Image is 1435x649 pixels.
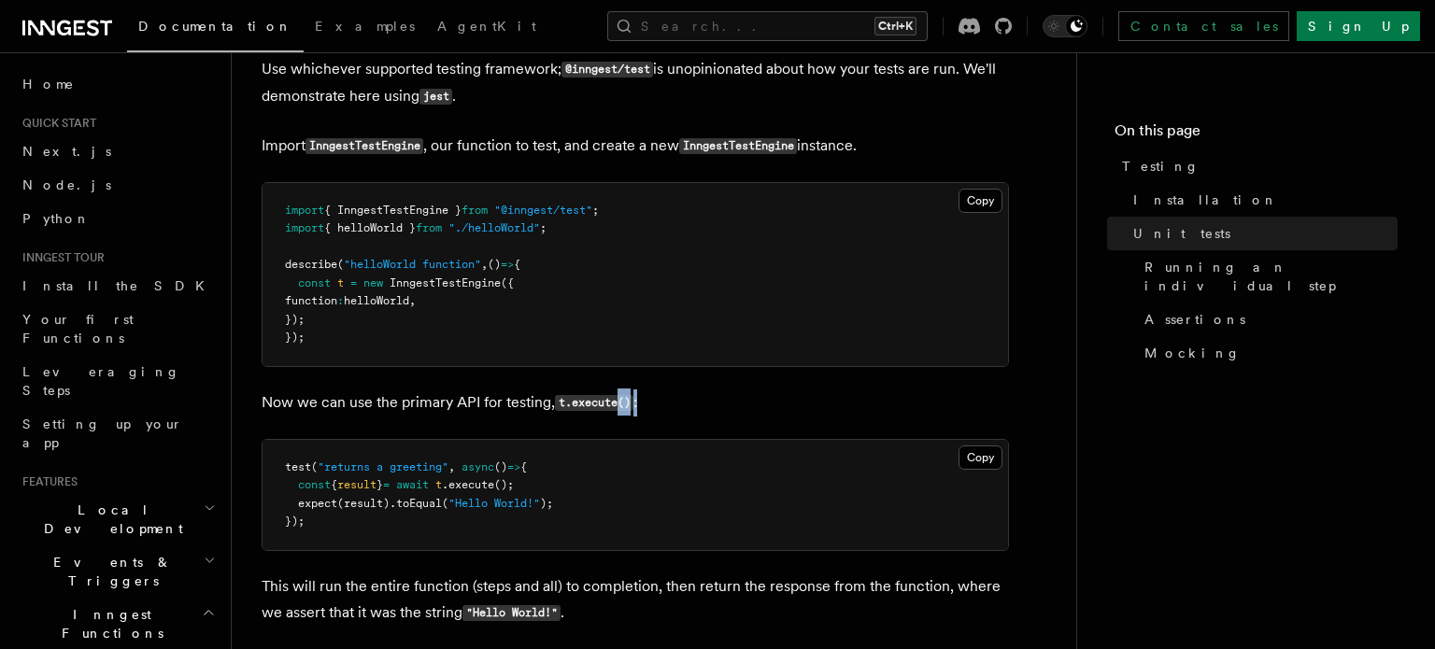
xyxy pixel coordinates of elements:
[1122,157,1200,176] span: Testing
[344,258,481,271] span: "helloWorld function"
[507,460,520,473] span: =>
[15,501,204,538] span: Local Development
[520,460,527,473] span: {
[22,312,134,346] span: Your first Functions
[15,493,220,545] button: Local Development
[285,515,305,528] span: });
[15,553,204,590] span: Events & Triggers
[15,605,202,642] span: Inngest Functions
[540,497,553,510] span: );
[419,89,452,105] code: jest
[959,189,1002,213] button: Copy
[377,478,383,491] span: }
[15,202,220,235] a: Python
[607,11,928,41] button: Search...Ctrl+K
[22,416,183,450] span: Setting up your app
[15,545,220,598] button: Events & Triggers
[363,276,383,289] span: new
[337,258,344,271] span: (
[22,278,216,293] span: Install the SDK
[1137,303,1398,336] a: Assertions
[15,407,220,459] a: Setting up your app
[285,258,337,271] span: describe
[285,221,324,234] span: import
[540,221,547,234] span: ;
[1137,250,1398,303] a: Running an individual step
[22,177,111,192] span: Node.js
[494,460,507,473] span: ()
[437,19,536,34] span: AgentKit
[298,497,337,510] span: expect
[15,116,96,131] span: Quick start
[514,258,520,271] span: {
[285,313,305,326] span: });
[337,497,390,510] span: (result)
[494,204,592,217] span: "@inngest/test"
[442,497,448,510] span: (
[409,294,416,307] span: ,
[1118,11,1289,41] a: Contact sales
[383,478,390,491] span: =
[138,19,292,34] span: Documentation
[337,478,377,491] span: result
[679,138,797,154] code: InngestTestEngine
[501,258,514,271] span: =>
[448,460,455,473] span: ,
[874,17,916,35] kbd: Ctrl+K
[1115,120,1398,149] h4: On this page
[416,221,442,234] span: from
[262,56,1009,110] p: Use whichever supported testing framework; is unopinionated about how your tests are run. We'll d...
[555,395,633,411] code: t.execute()
[337,294,344,307] span: :
[285,204,324,217] span: import
[127,6,304,52] a: Documentation
[22,364,180,398] span: Leveraging Steps
[448,221,540,234] span: "./helloWorld"
[285,460,311,473] span: test
[959,445,1002,470] button: Copy
[311,460,318,473] span: (
[390,497,442,510] span: .toEqual
[337,276,344,289] span: t
[488,258,501,271] span: ()
[15,168,220,202] a: Node.js
[396,478,429,491] span: await
[298,276,331,289] span: const
[331,478,337,491] span: {
[442,478,494,491] span: .execute
[350,276,357,289] span: =
[15,355,220,407] a: Leveraging Steps
[561,62,653,78] code: @inngest/test
[1126,183,1398,217] a: Installation
[262,133,1009,160] p: Import , our function to test, and create a new instance.
[462,605,561,621] code: "Hello World!"
[324,204,462,217] span: { InngestTestEngine }
[22,211,91,226] span: Python
[426,6,547,50] a: AgentKit
[298,478,331,491] span: const
[15,134,220,168] a: Next.js
[462,204,488,217] span: from
[15,67,220,101] a: Home
[22,75,75,93] span: Home
[1115,149,1398,183] a: Testing
[390,276,501,289] span: InngestTestEngine
[592,204,599,217] span: ;
[1144,310,1245,329] span: Assertions
[1297,11,1420,41] a: Sign Up
[448,497,540,510] span: "Hello World!"
[262,573,1009,627] p: This will run the entire function (steps and all) to completion, then return the response from th...
[435,478,442,491] span: t
[344,294,409,307] span: helloWorld
[318,460,448,473] span: "returns a greeting"
[494,478,514,491] span: ();
[262,389,1009,416] p: Now we can use the primary API for testing, :
[15,303,220,355] a: Your first Functions
[1126,217,1398,250] a: Unit tests
[1137,336,1398,370] a: Mocking
[315,19,415,34] span: Examples
[324,221,416,234] span: { helloWorld }
[304,6,426,50] a: Examples
[285,294,337,307] span: function
[15,269,220,303] a: Install the SDK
